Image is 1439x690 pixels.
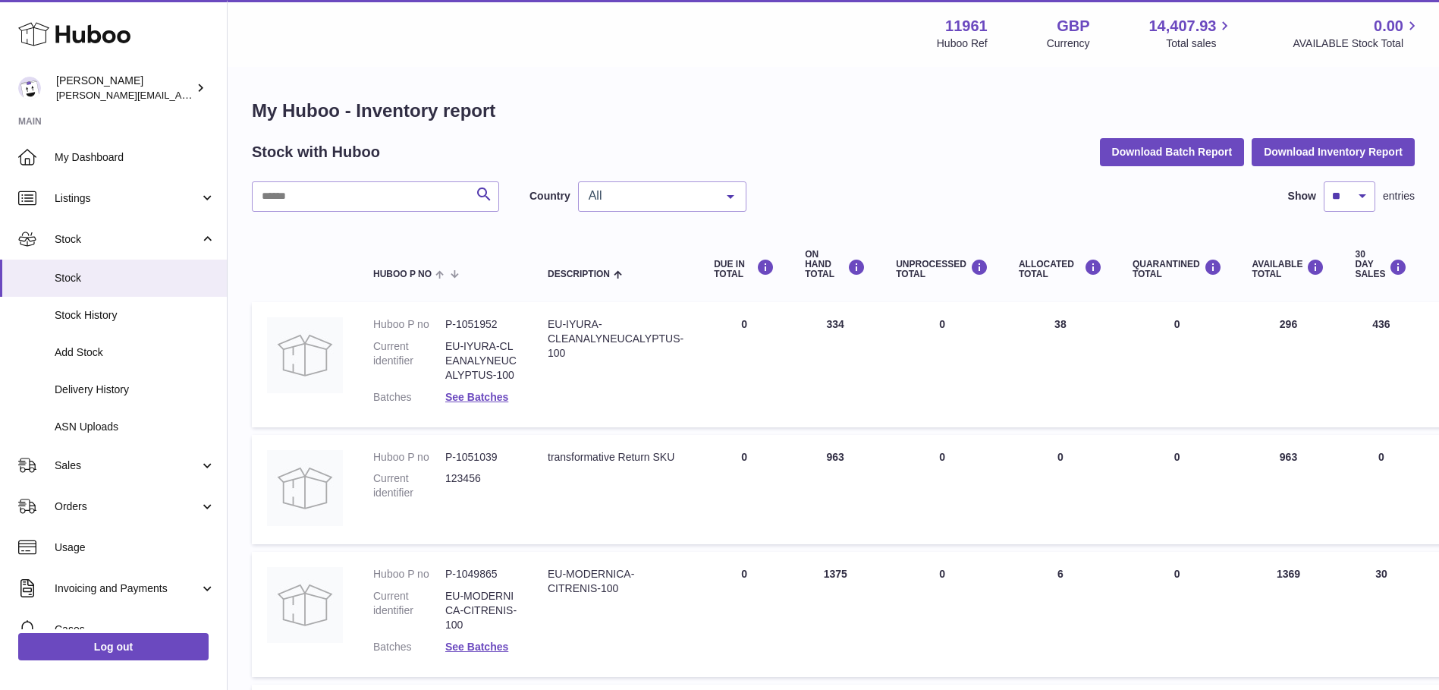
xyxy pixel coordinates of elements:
div: ON HAND Total [805,250,866,280]
div: [PERSON_NAME] [56,74,193,102]
span: [PERSON_NAME][EMAIL_ADDRESS][DOMAIN_NAME] [56,89,304,101]
dt: Current identifier [373,339,445,383]
div: UNPROCESSED Total [896,259,988,279]
dt: Current identifier [373,471,445,500]
td: 1375 [790,552,881,676]
a: Log out [18,633,209,660]
span: 0.00 [1374,16,1403,36]
h1: My Huboo - Inventory report [252,99,1415,123]
td: 963 [790,435,881,545]
td: 0 [699,552,790,676]
button: Download Inventory Report [1252,138,1415,165]
dt: Huboo P no [373,450,445,465]
span: Stock [55,232,200,247]
span: AVAILABLE Stock Total [1293,36,1421,51]
td: 0 [881,435,1004,545]
div: 30 DAY SALES [1355,250,1407,280]
div: Huboo Ref [937,36,988,51]
span: Usage [55,540,215,555]
img: product image [267,450,343,526]
dt: Huboo P no [373,567,445,581]
td: 296 [1237,302,1340,427]
td: 1369 [1237,552,1340,676]
td: 30 [1340,552,1422,676]
div: AVAILABLE Total [1252,259,1325,279]
div: transformative Return SKU [548,450,683,465]
td: 0 [881,302,1004,427]
dd: P-1051039 [445,450,517,465]
td: 0 [699,435,790,545]
div: ALLOCATED Total [1019,259,1102,279]
span: Total sales [1166,36,1233,51]
td: 436 [1340,302,1422,427]
span: 0 [1174,451,1180,463]
span: My Dashboard [55,150,215,165]
dt: Current identifier [373,589,445,632]
span: Delivery History [55,383,215,397]
td: 0 [699,302,790,427]
img: product image [267,317,343,393]
dt: Huboo P no [373,317,445,332]
span: 0 [1174,568,1180,580]
label: Country [529,189,570,203]
h2: Stock with Huboo [252,142,380,162]
div: EU-MODERNICA-CITRENIS-100 [548,567,683,596]
a: See Batches [445,641,508,653]
a: 0.00 AVAILABLE Stock Total [1293,16,1421,51]
td: 334 [790,302,881,427]
td: 0 [1340,435,1422,545]
span: Stock History [55,308,215,323]
dd: P-1049865 [445,567,517,581]
span: Cases [55,622,215,637]
dt: Batches [373,390,445,405]
a: 14,407.93 Total sales [1148,16,1233,51]
span: Orders [55,499,200,514]
dd: P-1051952 [445,317,517,332]
span: 0 [1174,318,1180,330]
span: Invoicing and Payments [55,581,200,596]
td: 963 [1237,435,1340,545]
span: ASN Uploads [55,420,215,434]
a: See Batches [445,391,508,403]
dd: EU-MODERNICA-CITRENIS-100 [445,589,517,632]
span: Huboo P no [373,269,432,279]
span: All [585,188,715,203]
div: DUE IN TOTAL [714,259,774,279]
span: Stock [55,271,215,285]
strong: GBP [1057,16,1089,36]
div: Currency [1047,36,1090,51]
span: 14,407.93 [1148,16,1216,36]
img: product image [267,567,343,643]
span: Listings [55,191,200,206]
strong: 11961 [945,16,988,36]
td: 0 [881,552,1004,676]
dd: 123456 [445,471,517,500]
button: Download Batch Report [1100,138,1245,165]
td: 38 [1004,302,1117,427]
td: 0 [1004,435,1117,545]
div: QUARANTINED Total [1133,259,1222,279]
label: Show [1288,189,1316,203]
td: 6 [1004,552,1117,676]
span: Add Stock [55,345,215,360]
span: entries [1383,189,1415,203]
dd: EU-IYURA-CLEANALYNEUCALYPTUS-100 [445,339,517,383]
dt: Batches [373,640,445,654]
span: Description [548,269,610,279]
span: Sales [55,458,200,473]
img: raghav@transformative.in [18,77,41,99]
div: EU-IYURA-CLEANALYNEUCALYPTUS-100 [548,317,683,361]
